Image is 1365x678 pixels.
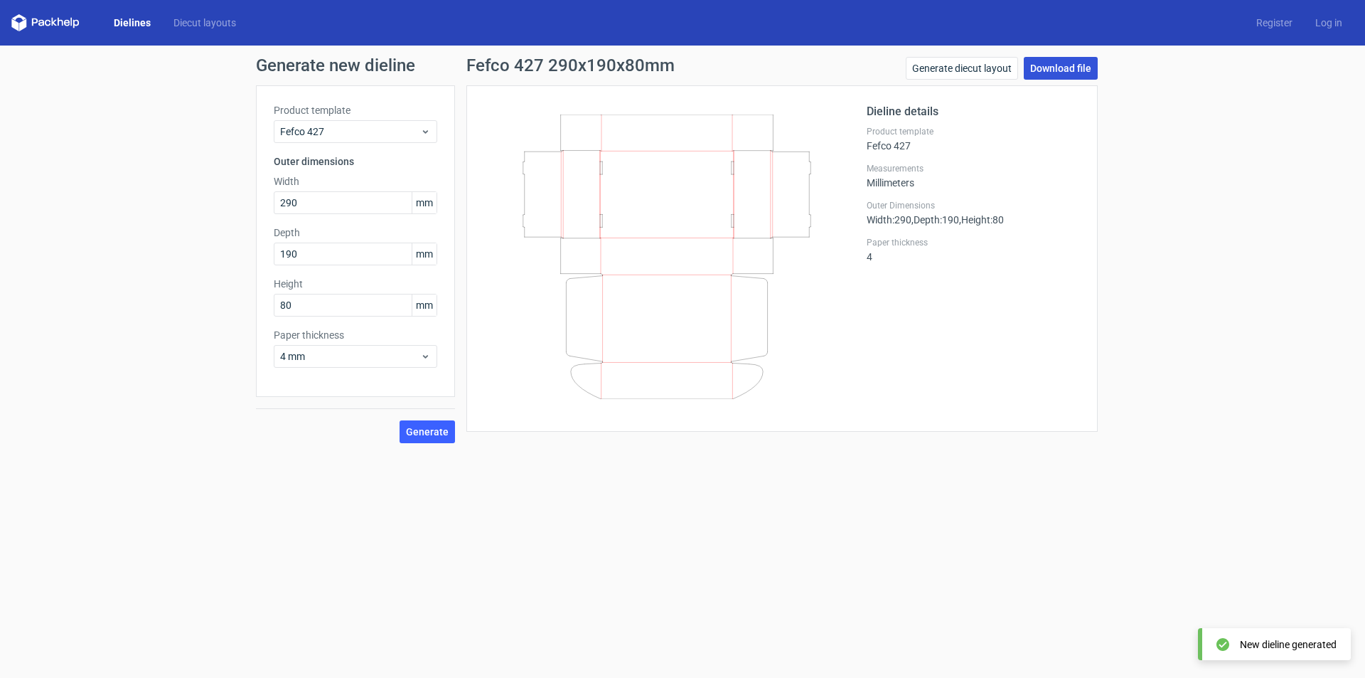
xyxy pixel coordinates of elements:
span: Fefco 427 [280,125,420,139]
span: Width : 290 [867,214,911,226]
label: Measurements [867,163,1080,174]
span: mm [412,295,437,316]
span: , Height : 80 [959,214,1004,226]
div: Fefco 427 [867,126,1080,152]
a: Download file [1024,57,1098,80]
span: 4 mm [280,349,420,364]
a: Log in [1304,16,1354,30]
div: 4 [867,237,1080,263]
label: Outer Dimensions [867,200,1080,211]
span: Generate [406,427,449,437]
span: , Depth : 190 [911,214,959,226]
label: Height [274,277,437,291]
label: Product template [274,103,437,117]
a: Dielines [102,16,162,30]
h1: Generate new dieline [256,57,1109,74]
div: Millimeters [867,163,1080,189]
h1: Fefco 427 290x190x80mm [466,57,675,74]
label: Depth [274,226,437,240]
span: mm [412,192,437,213]
label: Paper thickness [274,328,437,342]
label: Paper thickness [867,237,1080,248]
h2: Dieline details [867,103,1080,120]
a: Diecut layouts [162,16,247,30]
a: Generate diecut layout [906,57,1018,80]
label: Width [274,174,437,189]
span: mm [412,243,437,265]
h3: Outer dimensions [274,154,437,169]
button: Generate [400,420,455,443]
div: New dieline generated [1240,637,1337,652]
label: Product template [867,126,1080,137]
a: Register [1245,16,1304,30]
